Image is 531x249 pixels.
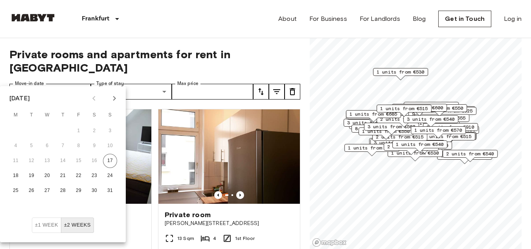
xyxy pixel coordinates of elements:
span: 2 units from €550 [407,102,455,109]
div: Map marker [403,115,458,127]
div: Map marker [404,102,459,114]
button: 27 [40,184,54,198]
button: 20 [40,169,54,183]
p: Frankfurt [82,14,109,24]
span: 1 units from €550 [362,128,410,135]
a: About [278,14,297,24]
div: Map marker [358,127,413,140]
div: Map marker [344,144,399,156]
div: Map marker [411,126,466,138]
span: 3 units from €540 [407,116,455,123]
button: 25 [9,184,23,198]
div: Map marker [420,133,475,145]
span: 1 units from €515 [380,105,428,112]
span: 2 units from €540 [446,150,494,157]
div: Map marker [384,143,439,155]
button: 23 [87,169,101,183]
span: 2 units from €550 [415,105,463,112]
div: Map marker [346,110,401,122]
button: Previous image [236,191,244,199]
span: Sunday [103,107,117,123]
span: Private rooms and apartments for rent in [GEOGRAPHIC_DATA] [9,48,300,74]
span: Saturday [87,107,101,123]
span: 1 units from €540 [396,141,444,148]
div: Map marker [351,125,406,137]
button: 26 [24,184,39,198]
button: 22 [72,169,86,183]
a: For Business [309,14,347,24]
span: 1 units from €570 [414,127,462,134]
button: 28 [56,184,70,198]
button: tune [253,84,269,100]
label: Max price [177,80,198,87]
span: 1 units from €470 [348,144,396,151]
a: Get in Touch [438,11,491,27]
button: 31 [103,184,117,198]
button: Next month [108,92,121,105]
div: Map marker [392,104,447,116]
button: 18 [9,169,23,183]
button: 17 [103,154,117,168]
div: Map marker [364,123,419,135]
button: 24 [103,169,117,183]
div: Map marker [392,140,447,153]
span: 1 units from €530 [377,68,424,76]
span: 2 units from €600 [395,104,443,111]
button: tune [285,84,300,100]
div: Move In Flexibility [32,218,94,233]
span: Wednesday [40,107,54,123]
button: 21 [56,169,70,183]
div: Map marker [421,126,479,138]
a: Blog [413,14,426,24]
a: Mapbox logo [312,238,347,247]
span: Friday [72,107,86,123]
span: Thursday [56,107,70,123]
span: 2 units from €555 [418,114,466,122]
span: 13 Sqm [177,235,194,242]
label: Type of stay [96,80,124,87]
span: 4 units from €525 [425,107,473,114]
div: Map marker [373,68,428,80]
span: 8 units from €515 [355,125,403,132]
span: 3 units from €560 [367,123,415,130]
div: Map marker [344,119,399,131]
a: For Landlords [360,14,400,24]
div: Map marker [388,149,443,161]
button: ±2 weeks [61,218,94,233]
span: 4 [213,235,216,242]
span: 9 units from €910 [426,124,474,131]
button: Previous image [214,191,222,199]
div: Map marker [377,105,432,117]
span: 1st Floor [235,235,255,242]
button: 29 [72,184,86,198]
img: Habyt [9,14,57,22]
span: Private room [165,210,211,219]
img: Marketing picture of unit DE-04-034-001-01HF [158,109,300,204]
span: [PERSON_NAME][STREET_ADDRESS] [165,219,294,227]
span: 2 units from €550 [387,143,435,150]
span: 2 units from €515 [424,133,472,140]
a: Log in [504,14,522,24]
span: Tuesday [24,107,39,123]
div: [DATE] [9,94,30,103]
button: 30 [87,184,101,198]
button: 19 [24,169,39,183]
span: Monday [9,107,23,123]
label: Move-in date [15,80,44,87]
button: tune [269,84,285,100]
span: 1 units from €685 [349,111,397,118]
span: 1 units from €540 [401,142,448,149]
button: ±1 week [32,218,61,233]
div: Map marker [443,150,498,162]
